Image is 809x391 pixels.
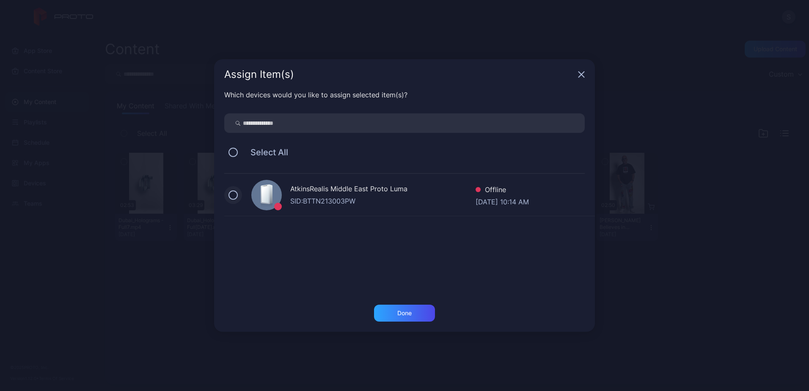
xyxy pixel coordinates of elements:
[476,197,529,205] div: [DATE] 10:14 AM
[397,310,412,317] div: Done
[476,184,529,197] div: Offline
[242,147,288,157] span: Select All
[290,184,476,196] div: AtkinsRealis Middle East Proto Luma
[224,69,575,80] div: Assign Item(s)
[290,196,476,206] div: SID: BTTN213003PW
[374,305,435,322] button: Done
[224,90,585,100] div: Which devices would you like to assign selected item(s)?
